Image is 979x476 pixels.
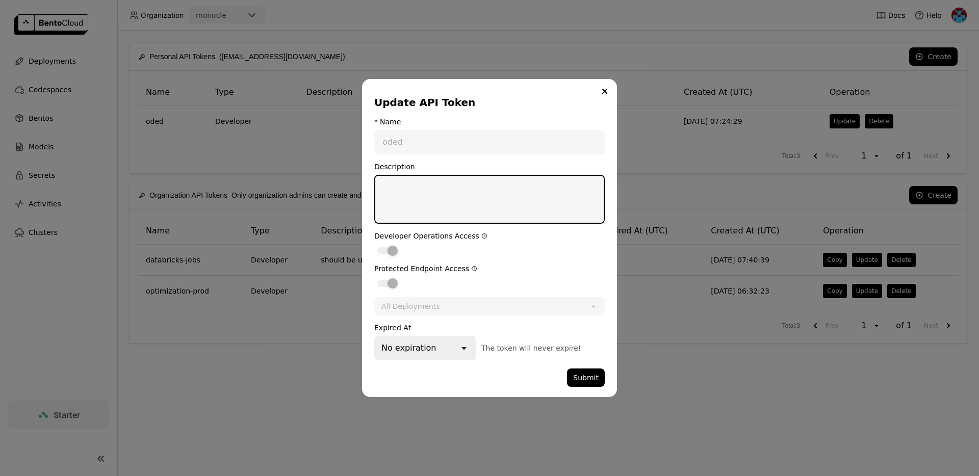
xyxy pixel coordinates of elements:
div: Update API Token [374,95,601,110]
input: Selected All Deployments. [441,301,442,311]
div: Name [380,118,401,126]
button: Close [599,85,611,97]
button: Submit [567,368,605,387]
svg: open [459,343,469,353]
span: The token will never expire! [481,344,581,352]
svg: open [589,302,598,310]
div: Protected Endpoint Access [374,265,605,273]
div: Developer Operations Access [374,232,605,240]
div: All Deployments [381,301,440,311]
div: Expired At [374,324,605,332]
div: dialog [362,79,617,397]
div: No expiration [381,342,436,354]
div: Description [374,163,605,171]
